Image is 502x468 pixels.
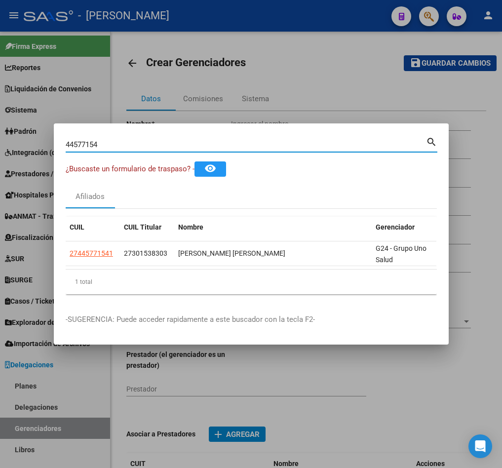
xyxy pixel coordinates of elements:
[66,217,120,238] datatable-header-cell: CUIL
[66,270,437,294] div: 1 total
[468,434,492,458] div: Open Intercom Messenger
[372,217,441,238] datatable-header-cell: Gerenciador
[178,248,368,259] div: [PERSON_NAME] [PERSON_NAME]
[66,314,437,325] p: -SUGERENCIA: Puede acceder rapidamente a este buscador con la tecla F2-
[376,244,426,264] span: G24 - Grupo Uno Salud
[174,217,372,238] datatable-header-cell: Nombre
[120,217,174,238] datatable-header-cell: CUIL Titular
[70,249,113,257] span: 27445771541
[124,249,167,257] span: 27301538303
[204,162,216,174] mat-icon: remove_red_eye
[178,223,203,231] span: Nombre
[124,223,161,231] span: CUIL Titular
[426,135,437,147] mat-icon: search
[70,223,84,231] span: CUIL
[66,164,194,173] span: ¿Buscaste un formulario de traspaso? -
[76,191,105,202] div: Afiliados
[376,223,415,231] span: Gerenciador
